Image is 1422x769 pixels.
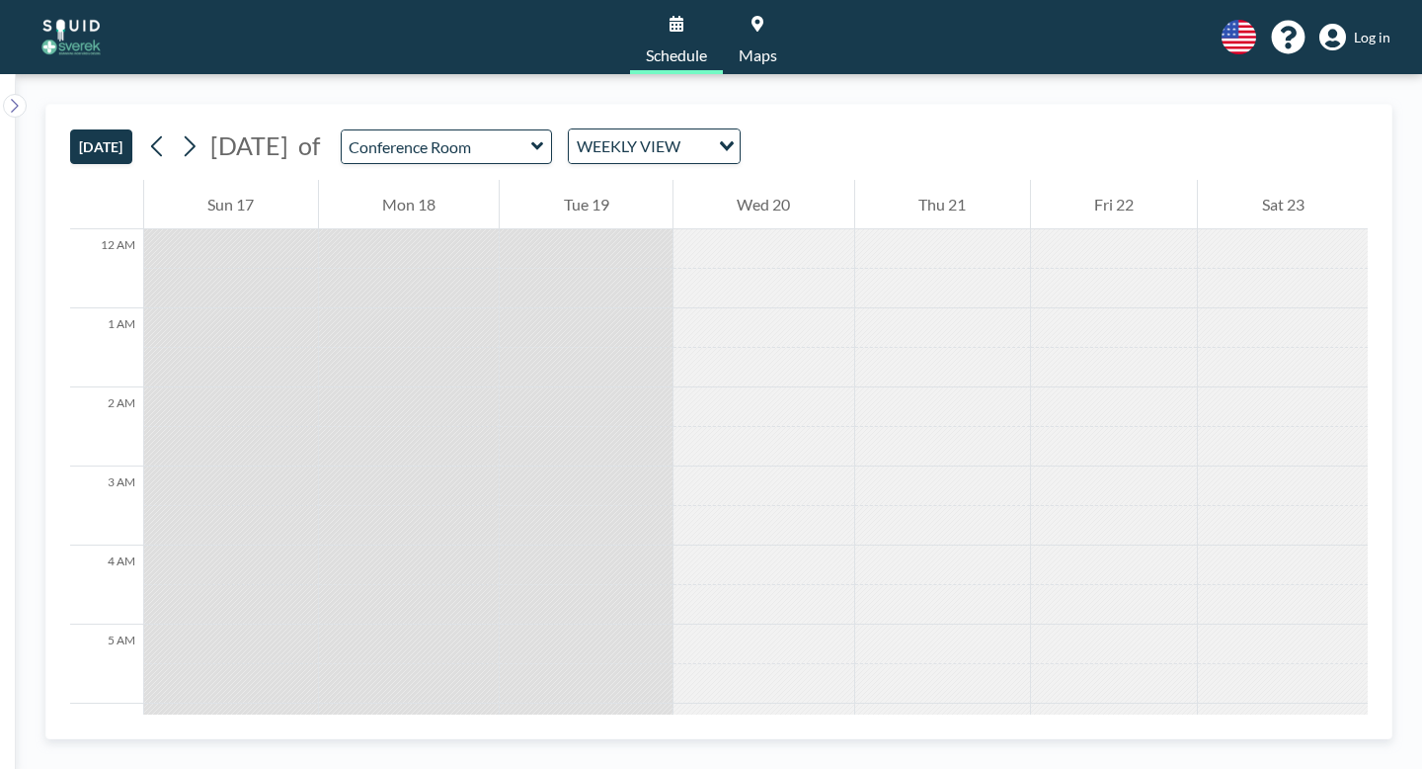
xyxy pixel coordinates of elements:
input: Conference Room [342,130,531,163]
div: Wed 20 [673,180,854,229]
div: Search for option [569,129,740,163]
div: Fri 22 [1031,180,1198,229]
div: 4 AM [70,546,143,625]
div: Sat 23 [1198,180,1368,229]
span: WEEKLY VIEW [573,133,684,159]
input: Search for option [686,133,707,159]
button: [DATE] [70,129,132,164]
div: 2 AM [70,387,143,467]
img: organization-logo [32,18,111,57]
a: Log in [1319,24,1390,51]
span: Log in [1354,29,1390,46]
span: [DATE] [210,130,288,160]
div: 12 AM [70,229,143,308]
div: Thu 21 [855,180,1030,229]
div: 1 AM [70,308,143,387]
div: Sun 17 [144,180,318,229]
span: Schedule [646,47,707,63]
div: 5 AM [70,625,143,704]
span: of [298,130,320,161]
div: 3 AM [70,467,143,546]
div: Mon 18 [319,180,500,229]
span: Maps [739,47,777,63]
div: Tue 19 [500,180,672,229]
